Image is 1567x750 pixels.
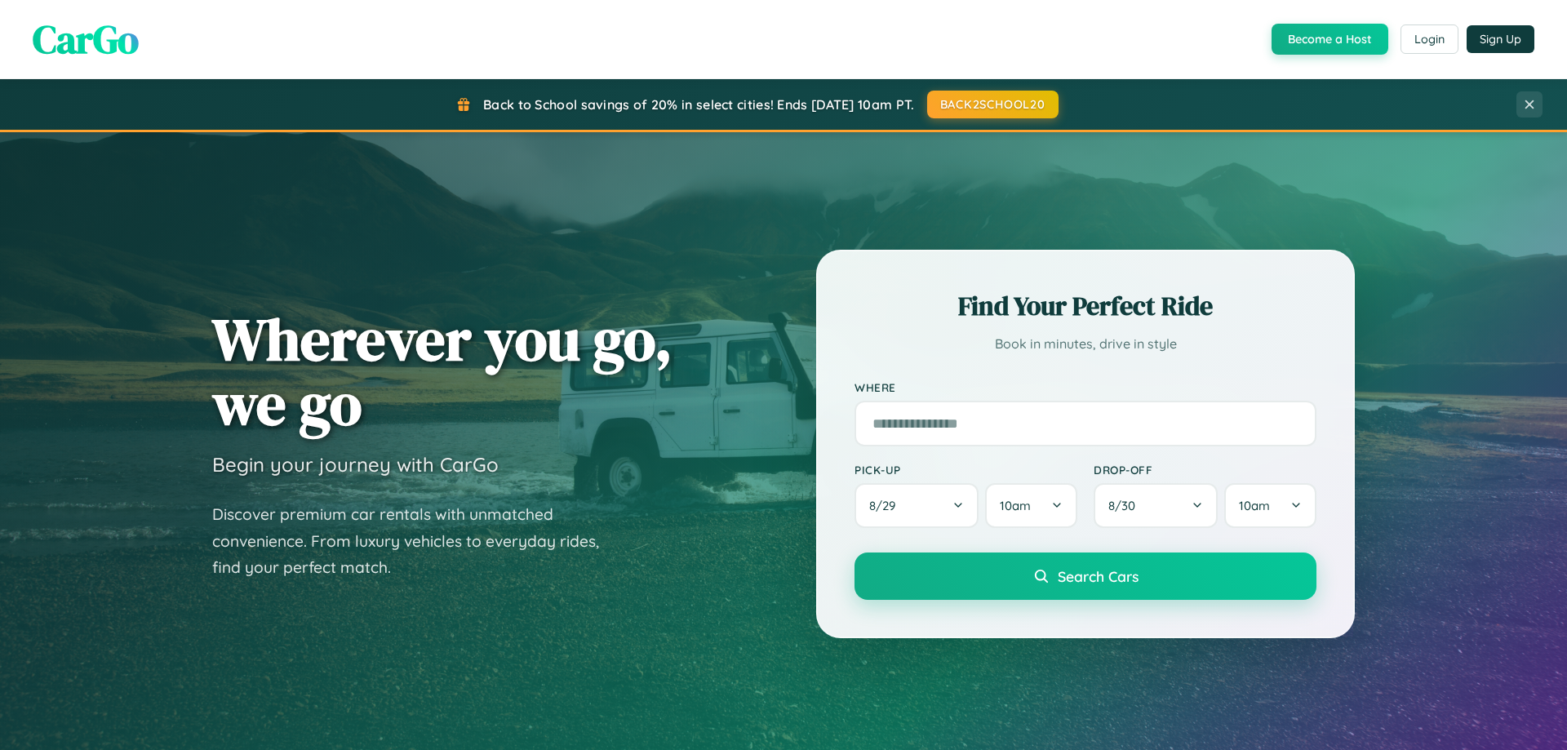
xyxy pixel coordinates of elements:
button: 8/30 [1094,483,1218,528]
span: 10am [1239,498,1270,513]
p: Book in minutes, drive in style [855,332,1316,356]
h1: Wherever you go, we go [212,307,673,436]
span: 8 / 30 [1108,498,1143,513]
span: Search Cars [1058,567,1139,585]
span: 8 / 29 [869,498,903,513]
button: Become a Host [1272,24,1388,55]
span: 10am [1000,498,1031,513]
p: Discover premium car rentals with unmatched convenience. From luxury vehicles to everyday rides, ... [212,501,620,581]
button: Login [1401,24,1458,54]
h2: Find Your Perfect Ride [855,288,1316,324]
label: Pick-up [855,463,1077,477]
span: Back to School savings of 20% in select cities! Ends [DATE] 10am PT. [483,96,914,113]
label: Where [855,380,1316,394]
h3: Begin your journey with CarGo [212,452,499,477]
button: 8/29 [855,483,979,528]
button: Search Cars [855,553,1316,600]
button: BACK2SCHOOL20 [927,91,1059,118]
label: Drop-off [1094,463,1316,477]
span: CarGo [33,12,139,66]
button: Sign Up [1467,25,1534,53]
button: 10am [1224,483,1316,528]
button: 10am [985,483,1077,528]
